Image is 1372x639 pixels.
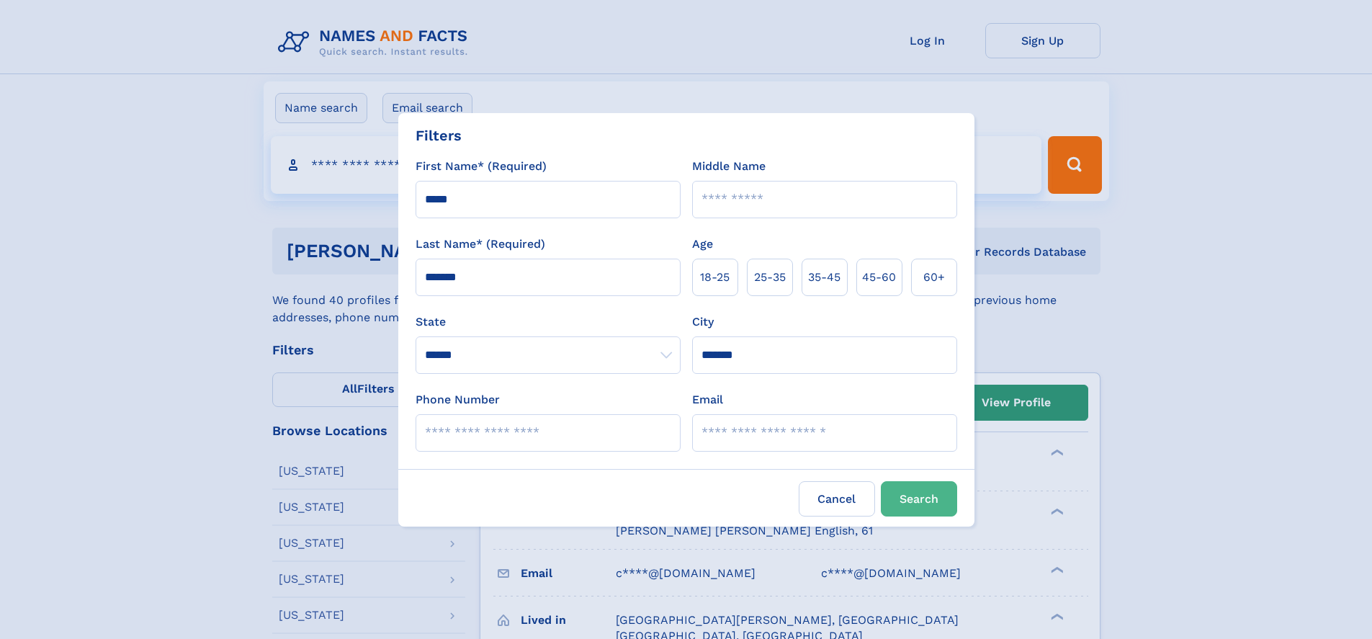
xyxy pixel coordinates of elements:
span: 60+ [923,269,945,286]
span: 45‑60 [862,269,896,286]
label: Last Name* (Required) [416,236,545,253]
span: 25‑35 [754,269,786,286]
div: Filters [416,125,462,146]
label: First Name* (Required) [416,158,547,175]
label: Age [692,236,713,253]
span: 18‑25 [700,269,730,286]
label: City [692,313,714,331]
label: Cancel [799,481,875,517]
label: Email [692,391,723,408]
label: Phone Number [416,391,500,408]
span: 35‑45 [808,269,840,286]
label: Middle Name [692,158,766,175]
label: State [416,313,681,331]
button: Search [881,481,957,517]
